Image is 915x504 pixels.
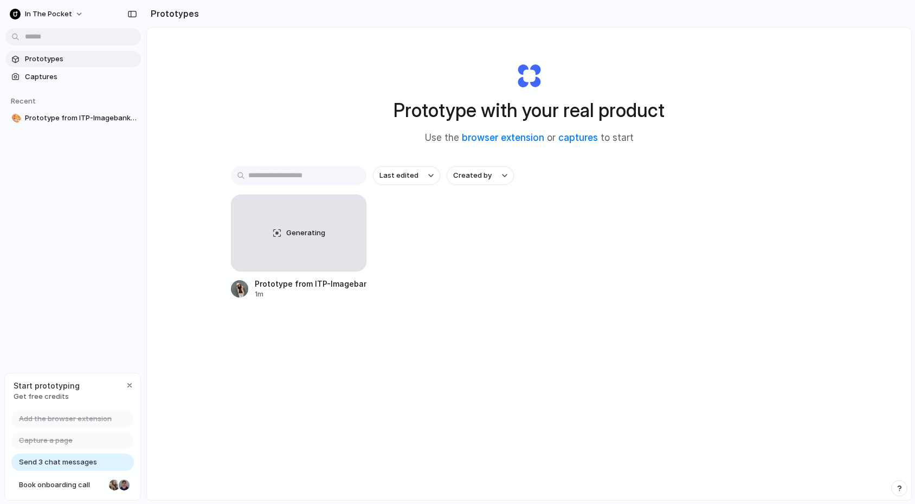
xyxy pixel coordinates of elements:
span: Add the browser extension [19,413,112,424]
div: Prototype from ITP-Imagebank Google Drive [255,278,366,289]
div: Christian Iacullo [118,479,131,492]
span: Capture a page [19,435,73,446]
a: Prototypes [5,51,141,67]
span: Last edited [379,170,418,181]
a: captures [558,132,598,143]
span: Prototype from ITP-Imagebank Google Drive [25,113,137,124]
span: Get free credits [14,391,80,402]
span: In The Pocket [25,9,72,20]
span: Use the or to start [425,131,634,145]
span: Start prototyping [14,380,80,391]
span: Send 3 chat messages [19,457,97,468]
button: Last edited [373,166,440,185]
span: Created by [453,170,492,181]
div: Nicole Kubica [108,479,121,492]
a: Captures [5,69,141,85]
h1: Prototype with your real product [394,96,665,125]
span: Prototypes [25,54,137,64]
a: GeneratingPrototype from ITP-Imagebank Google Drive1m [231,195,366,299]
div: 1m [255,289,366,299]
span: Recent [11,96,36,105]
button: Created by [447,166,514,185]
span: Generating [286,228,325,238]
button: In The Pocket [5,5,89,23]
button: 🎨 [10,113,21,124]
a: 🎨Prototype from ITP-Imagebank Google Drive [5,110,141,126]
span: Book onboarding call [19,480,105,490]
a: browser extension [462,132,544,143]
div: 🎨 [11,112,19,125]
a: Book onboarding call [11,476,134,494]
h2: Prototypes [146,7,199,20]
span: Captures [25,72,137,82]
